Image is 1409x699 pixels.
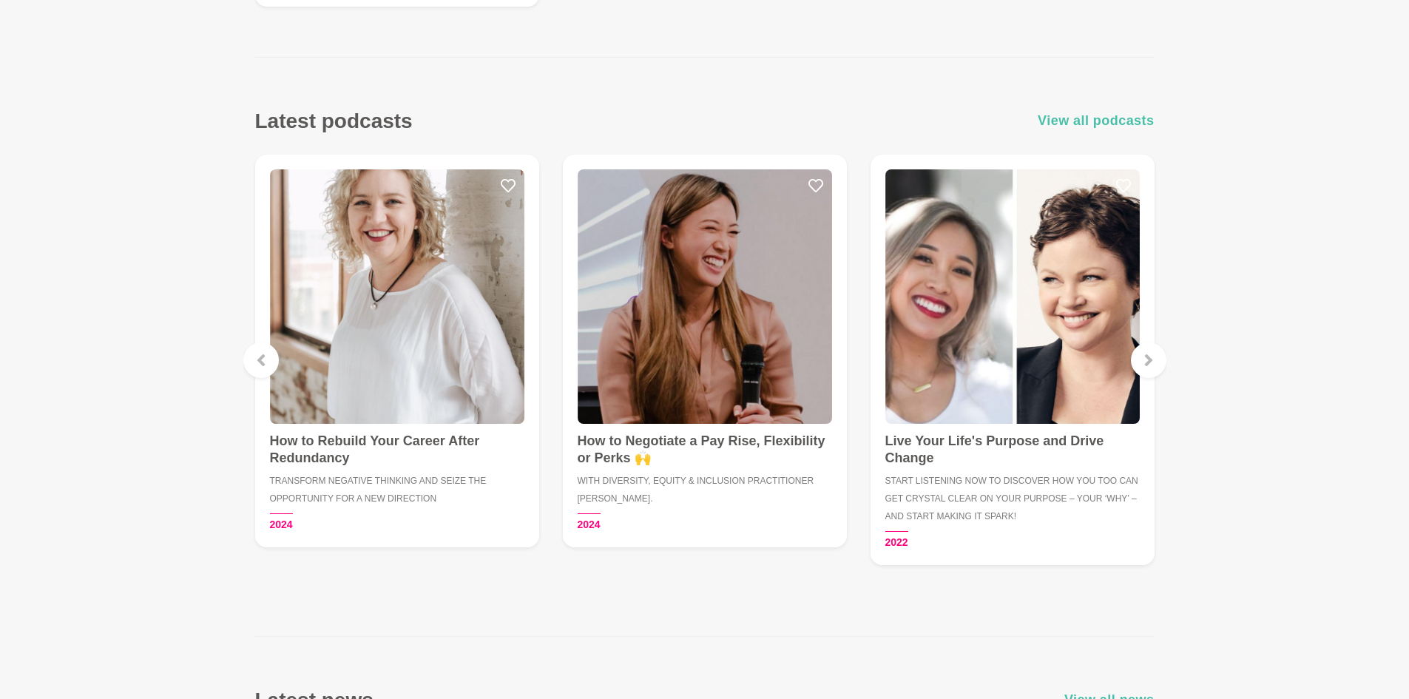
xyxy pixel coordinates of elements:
h5: With Diversity, Equity & Inclusion Practitioner [PERSON_NAME]. [578,472,832,507]
time: 2022 [885,531,908,550]
h5: Start listening now to discover how you too can get crystal clear on your purpose – your ‘why’ – ... [885,472,1140,525]
img: How to Rebuild Your Career After Redundancy [270,169,524,424]
a: Live Your Life's Purpose and Drive ChangeLive Your Life's Purpose and Drive ChangeStart listening... [871,155,1155,565]
a: How to Negotiate a Pay Rise, Flexibility or Perks 🙌How to Negotiate a Pay Rise, Flexibility or Pe... [563,155,847,547]
h4: How to Rebuild Your Career After Redundancy [270,433,524,466]
a: View all podcasts [1038,110,1154,132]
a: How to Rebuild Your Career After RedundancyHow to Rebuild Your Career After RedundancyTransform n... [255,155,539,547]
time: 2024 [270,513,293,533]
h4: How to Negotiate a Pay Rise, Flexibility or Perks 🙌 [578,433,832,466]
img: How to Negotiate a Pay Rise, Flexibility or Perks 🙌 [578,169,832,424]
time: 2024 [578,513,601,533]
h4: Live Your Life's Purpose and Drive Change [885,433,1140,466]
h3: Latest podcasts [255,108,413,134]
h5: Transform negative thinking and seize the opportunity for a new direction [270,472,524,507]
img: Live Your Life's Purpose and Drive Change [885,169,1140,424]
